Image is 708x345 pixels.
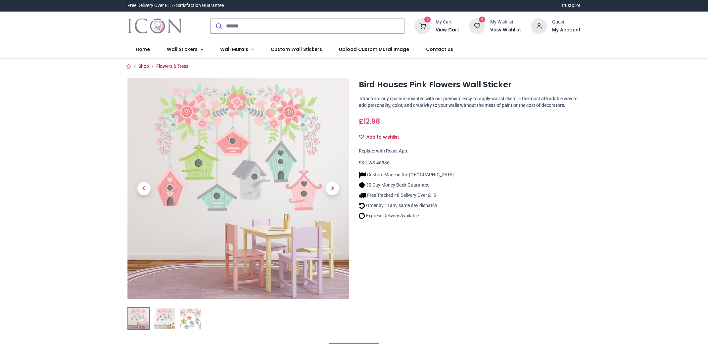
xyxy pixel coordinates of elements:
[490,19,521,25] div: My Wishlist
[211,19,226,33] button: Submit
[359,79,581,90] h1: Bird Houses Pink Flowers Wall Sticker
[414,23,430,28] a: 0
[127,78,349,299] img: Bird Houses Pink Flowers Wall Sticker
[212,41,262,58] a: Wall Murals
[424,17,431,23] sup: 0
[479,17,485,23] sup: 0
[359,116,380,126] span: £
[138,64,149,69] a: Shop
[359,202,454,209] li: Order by 11am, same day dispatch
[552,27,581,33] a: My Account
[180,308,201,329] img: WS-46336-03
[339,46,409,53] span: Upload Custom Mural Image
[426,46,453,53] span: Contact us
[436,27,459,33] a: View Cart
[159,41,212,58] a: Wall Stickers
[436,19,459,25] div: My Cart
[359,135,364,139] i: Add to wishlist
[359,96,581,108] p: Transform any space in minutes with our premium easy-to-apply wall stickers — the most affordable...
[271,46,322,53] span: Custom Wall Stickers
[326,182,339,195] span: Next
[552,19,581,25] div: Guest
[359,192,454,199] li: Free Tracked 48 Delivery Over £15
[127,17,182,35] a: Logo of Icon Wall Stickers
[154,308,175,329] img: WS-46336-02
[359,212,454,219] li: Express Delivery Available
[368,160,390,165] span: WS-46336
[359,182,454,189] li: 30 Day Money Back Guarantee
[220,46,248,53] span: Wall Murals
[359,171,454,178] li: Custom Made in the [GEOGRAPHIC_DATA]
[127,2,224,9] div: Free Delivery Over £15 - Satisfaction Guarantee
[359,132,405,143] button: Add to wishlistAdd to wishlist
[167,46,198,53] span: Wall Stickers
[156,64,188,69] a: Flowers & Trees
[363,116,380,126] span: 12.98
[561,2,581,9] a: Trustpilot
[136,46,150,53] span: Home
[359,160,581,166] div: SKU:
[490,27,521,33] a: View Wishlist
[128,308,149,329] img: Bird Houses Pink Flowers Wall Sticker
[359,148,581,154] div: Replace with React App.
[127,111,161,266] a: Previous
[316,111,349,266] a: Next
[137,182,151,195] span: Previous
[127,17,182,35] img: Icon Wall Stickers
[469,23,485,28] a: 0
